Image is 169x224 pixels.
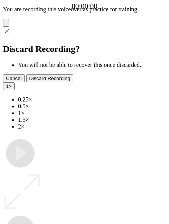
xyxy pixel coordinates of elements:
li: 2× [18,123,166,130]
a: 00:00:00 [72,2,97,11]
button: 1× [3,82,15,90]
button: Cancel [3,74,25,82]
span: 1 [6,83,9,89]
li: 1× [18,110,166,117]
button: Discard Recording [26,74,74,82]
li: 0.5× [18,103,166,110]
p: You are recording this voiceover as practice for training [3,6,166,13]
li: You will not be able to recover this once discarded. [18,62,166,68]
li: 1.5× [18,117,166,123]
h2: Discard Recording? [3,44,166,54]
li: 0.25× [18,96,166,103]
